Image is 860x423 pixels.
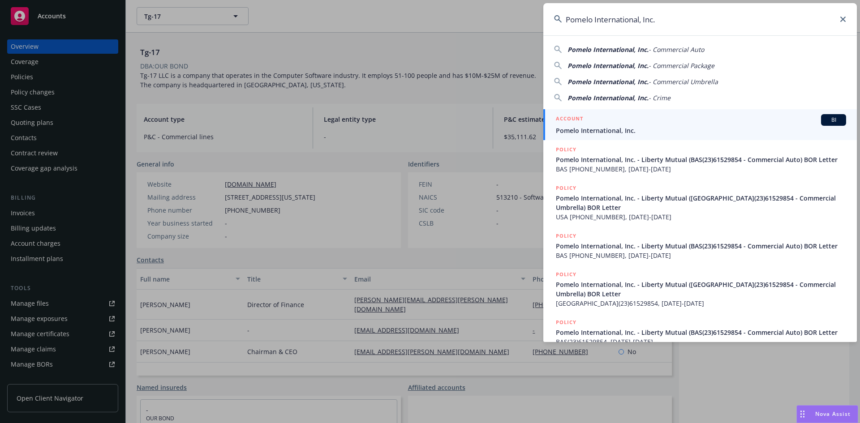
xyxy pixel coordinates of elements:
[556,241,846,251] span: Pomelo International, Inc. - Liberty Mutual (BAS(23)61529854 - Commercial Auto) BOR Letter
[568,94,649,102] span: Pomelo International, Inc.
[568,61,649,70] span: Pomelo International, Inc.
[543,226,857,265] a: POLICYPomelo International, Inc. - Liberty Mutual (BAS(23)61529854 - Commercial Auto) BOR LetterB...
[556,318,576,327] h5: POLICY
[556,337,846,346] span: BAS(23)61529854, [DATE]-[DATE]
[796,405,858,423] button: Nova Assist
[543,140,857,179] a: POLICYPomelo International, Inc. - Liberty Mutual (BAS(23)61529854 - Commercial Auto) BOR LetterB...
[568,77,649,86] span: Pomelo International, Inc.
[543,109,857,140] a: ACCOUNTBIPomelo International, Inc.
[556,212,846,222] span: USA [PHONE_NUMBER], [DATE]-[DATE]
[543,265,857,313] a: POLICYPomelo International, Inc. - Liberty Mutual ([GEOGRAPHIC_DATA](23)61529854 - Commercial Umb...
[556,155,846,164] span: Pomelo International, Inc. - Liberty Mutual (BAS(23)61529854 - Commercial Auto) BOR Letter
[543,3,857,35] input: Search...
[815,410,851,418] span: Nova Assist
[649,77,718,86] span: - Commercial Umbrella
[556,193,846,212] span: Pomelo International, Inc. - Liberty Mutual ([GEOGRAPHIC_DATA](23)61529854 - Commercial Umbrella)...
[797,406,808,423] div: Drag to move
[556,164,846,174] span: BAS [PHONE_NUMBER], [DATE]-[DATE]
[556,145,576,154] h5: POLICY
[649,45,704,54] span: - Commercial Auto
[556,251,846,260] span: BAS [PHONE_NUMBER], [DATE]-[DATE]
[556,299,846,308] span: [GEOGRAPHIC_DATA](23)61529854, [DATE]-[DATE]
[543,313,857,351] a: POLICYPomelo International, Inc. - Liberty Mutual (BAS(23)61529854 - Commercial Auto) BOR LetterB...
[556,328,846,337] span: Pomelo International, Inc. - Liberty Mutual (BAS(23)61529854 - Commercial Auto) BOR Letter
[556,126,846,135] span: Pomelo International, Inc.
[556,270,576,279] h5: POLICY
[543,179,857,226] a: POLICYPomelo International, Inc. - Liberty Mutual ([GEOGRAPHIC_DATA](23)61529854 - Commercial Umb...
[649,94,671,102] span: - Crime
[556,184,576,192] h5: POLICY
[556,280,846,299] span: Pomelo International, Inc. - Liberty Mutual ([GEOGRAPHIC_DATA](23)61529854 - Commercial Umbrella)...
[649,61,714,70] span: - Commercial Package
[825,116,843,124] span: BI
[556,231,576,240] h5: POLICY
[568,45,649,54] span: Pomelo International, Inc.
[556,114,583,125] h5: ACCOUNT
